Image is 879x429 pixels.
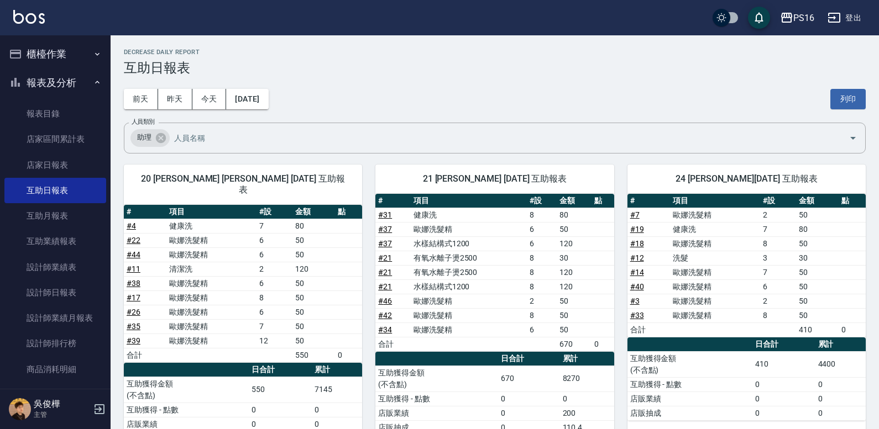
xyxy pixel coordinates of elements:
a: 商品消耗明細 [4,357,106,382]
td: 410 [752,351,815,377]
a: #40 [630,282,644,291]
td: 健康洗 [670,222,760,236]
label: 人員類別 [132,118,155,126]
span: 助理 [130,132,158,143]
td: 410 [796,322,839,337]
td: 0 [312,402,362,417]
a: 互助業績報表 [4,229,106,254]
td: 80 [557,208,592,222]
th: # [124,205,166,219]
th: 金額 [557,194,592,208]
a: #44 [127,250,140,259]
a: #19 [630,225,644,234]
td: 店販抽成 [627,406,752,420]
td: 互助獲得 - 點數 [627,377,752,391]
a: 互助月報表 [4,203,106,229]
a: #38 [127,279,140,288]
a: 報表目錄 [4,101,106,126]
button: 櫃檯作業 [4,40,106,68]
td: 50 [796,279,839,294]
a: #37 [378,239,392,248]
td: 80 [796,222,839,236]
div: PS16 [793,11,814,25]
th: #設 [760,194,796,208]
td: 50 [557,308,592,322]
td: 0 [815,406,866,420]
td: 50 [796,265,839,279]
td: 歐娜洗髮精 [670,279,760,294]
table: a dense table [375,194,614,352]
td: 50 [796,208,839,222]
td: 健康洗 [166,219,257,233]
button: 登出 [823,8,866,28]
td: 水樣結構式1200 [411,279,527,294]
div: 助理 [130,129,170,147]
td: 歐娜洗髮精 [411,322,527,337]
td: 洗髮 [670,251,760,265]
td: 12 [257,333,292,348]
a: 設計師業績表 [4,255,106,280]
td: 歐娜洗髮精 [670,208,760,222]
td: 互助獲得金額 (不含點) [124,377,249,402]
th: #設 [527,194,557,208]
th: 累計 [560,352,614,366]
td: 歐娜洗髮精 [411,294,527,308]
td: 歐娜洗髮精 [670,294,760,308]
th: 項目 [166,205,257,219]
button: 列印 [830,89,866,109]
td: 120 [557,265,592,279]
a: #11 [127,264,140,273]
td: 120 [292,262,335,276]
td: 50 [292,233,335,247]
td: 0 [249,402,311,417]
td: 0 [498,391,559,406]
td: 6 [527,236,557,251]
table: a dense table [627,194,866,337]
h2: Decrease Daily Report [124,49,866,56]
th: 日合計 [752,337,815,352]
td: 互助獲得 - 點數 [124,402,249,417]
td: 30 [557,251,592,265]
button: [DATE] [226,89,268,109]
td: 6 [760,279,796,294]
span: 24 [PERSON_NAME][DATE] 互助報表 [641,173,852,184]
td: 50 [292,305,335,319]
a: #12 [630,253,644,262]
td: 8 [527,208,557,222]
td: 歐娜洗髮精 [166,290,257,305]
td: 550 [249,377,311,402]
th: 點 [592,194,614,208]
th: 累計 [312,363,362,377]
td: 8 [527,265,557,279]
td: 4400 [815,351,866,377]
td: 50 [796,236,839,251]
a: 設計師日報表 [4,280,106,305]
a: #4 [127,221,136,230]
td: 30 [796,251,839,265]
td: 120 [557,279,592,294]
a: #39 [127,336,140,345]
td: 互助獲得金額 (不含點) [375,366,498,391]
a: #26 [127,308,140,316]
td: 歐娜洗髮精 [166,247,257,262]
td: 6 [257,305,292,319]
td: 670 [498,366,559,391]
td: 8 [527,308,557,322]
img: Logo [13,10,45,24]
a: 互助日報表 [4,178,106,203]
td: 合計 [375,337,411,351]
a: #46 [378,296,392,305]
td: 200 [560,406,614,420]
a: #14 [630,268,644,277]
td: 水樣結構式1200 [411,236,527,251]
a: #21 [378,282,392,291]
a: #42 [378,311,392,320]
th: 點 [839,194,866,208]
td: 0 [815,377,866,391]
th: 點 [335,205,362,219]
th: #設 [257,205,292,219]
a: 店家日報表 [4,152,106,178]
td: 店販業績 [627,391,752,406]
button: PS16 [776,7,819,29]
td: 互助獲得 - 點數 [375,391,498,406]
